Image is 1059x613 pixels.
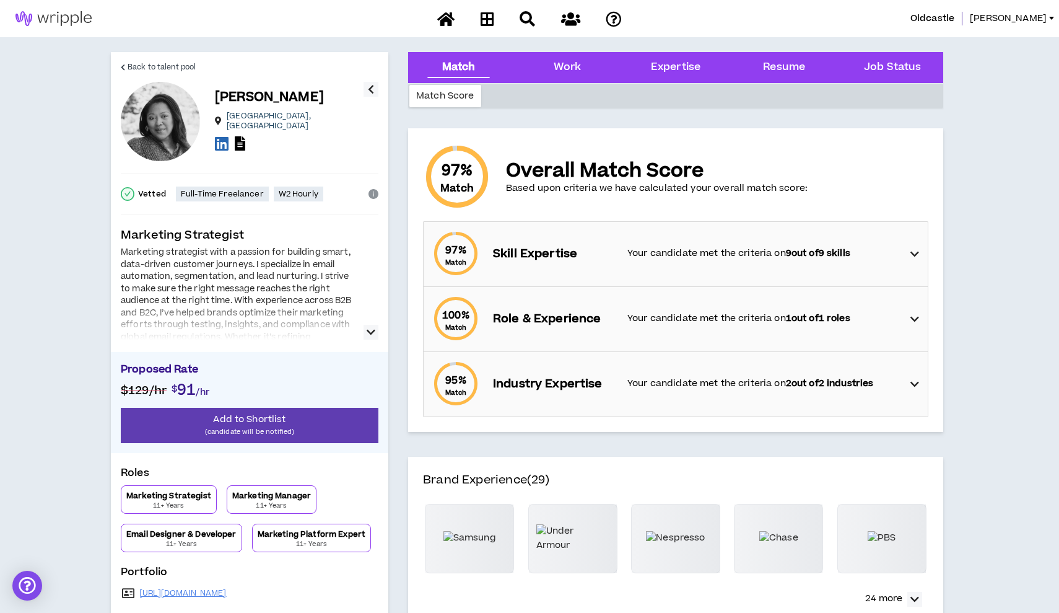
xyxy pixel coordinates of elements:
small: Match [445,323,467,332]
p: Vetted [138,189,166,199]
small: Match [445,388,467,397]
img: Samsung [443,531,496,545]
span: /hr [196,386,209,399]
img: PBS [868,531,896,545]
div: Expertise [651,60,700,76]
span: Back to talent pool [128,61,196,73]
p: [PERSON_NAME] [215,89,324,106]
div: Match [442,60,476,76]
img: Chase [759,531,798,545]
p: 11+ Years [153,501,184,511]
p: Role & Experience [493,311,615,328]
div: Corinne W. [121,82,200,161]
p: Based upon criteria we have calculated your overall match score: [506,182,808,195]
p: 11+ Years [166,539,197,549]
p: Marketing Platform Expert [258,529,366,539]
p: Full-Time Freelancer [181,189,264,199]
div: Job Status [864,60,921,76]
small: Match [445,258,467,267]
button: Add to Shortlist(candidate will be notified) [121,408,378,443]
div: Marketing strategist with a passion for building smart, data-driven customer journeys. I speciali... [121,247,356,368]
small: Match [440,181,474,196]
button: 24 more [859,588,928,611]
span: Add to Shortlist [213,413,285,426]
span: 97 % [445,243,466,258]
p: Skill Expertise [493,245,615,263]
p: Portfolio [121,565,378,584]
a: Back to talent pool [121,52,196,82]
span: 100 % [442,308,469,323]
span: Oldcastle [910,12,954,25]
p: 11+ Years [296,539,327,549]
p: 24 more [865,592,902,606]
div: 97%MatchSkill ExpertiseYour candidate met the criteria on9out of9 skills [424,222,928,286]
p: 11+ Years [256,501,287,511]
div: 100%MatchRole & ExperienceYour candidate met the criteria on1out of1 roles [424,287,928,351]
p: Industry Expertise [493,376,615,393]
div: Open Intercom Messenger [12,571,42,601]
p: W2 Hourly [279,189,318,199]
p: Marketing Strategist [121,227,378,244]
span: [PERSON_NAME] [970,12,1047,25]
span: $129 /hr [121,382,167,399]
span: 97 % [442,161,473,181]
strong: 9 out of 9 skills [786,247,850,260]
h4: Brand Experience (29) [423,472,928,504]
div: Resume [763,60,805,76]
div: 95%MatchIndustry ExpertiseYour candidate met the criteria on2out of2 industries [424,352,928,417]
p: Marketing Strategist [126,491,211,501]
span: $ [172,382,177,395]
div: Match Score [409,85,481,107]
img: Nespresso [646,531,705,545]
strong: 2 out of 2 industries [786,377,874,390]
span: info-circle [368,189,378,199]
span: 95 % [445,373,466,388]
a: [URL][DOMAIN_NAME] [139,588,227,598]
span: check-circle [121,187,134,201]
p: Overall Match Score [506,160,808,182]
p: Your candidate met the criteria on [627,247,898,260]
strong: 1 out of 1 roles [786,312,850,325]
img: Under Armour [536,524,609,552]
p: [GEOGRAPHIC_DATA] , [GEOGRAPHIC_DATA] [227,111,364,131]
p: Your candidate met the criteria on [627,312,898,325]
p: Your candidate met the criteria on [627,377,898,390]
p: Email Designer & Developer [126,529,237,539]
p: Marketing Manager [232,491,311,501]
p: Roles [121,465,378,485]
span: 91 [177,379,196,401]
div: Work [554,60,582,76]
p: Proposed Rate [121,362,378,381]
p: (candidate will be notified) [121,426,378,438]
